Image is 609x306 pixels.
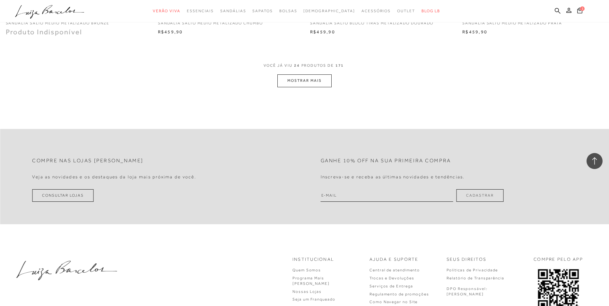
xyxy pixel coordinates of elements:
a: Políticas de Privacidade [447,268,498,272]
a: categoryNavScreenReaderText [153,5,180,17]
h2: Ganhe 10% off na sua primeira compra [321,158,451,164]
button: MOSTRAR MAIS [277,74,331,87]
p: Institucional [292,256,334,263]
span: Outlet [397,9,415,13]
a: Consultar Lojas [32,189,94,202]
a: noSubCategoriesText [303,5,355,17]
span: R$459,90 [310,29,335,34]
a: Regulamento de promoções [370,292,429,296]
span: Verão Viva [153,9,180,13]
h4: Inscreva-se e receba as últimas novidades e tendências. [321,174,465,180]
a: categoryNavScreenReaderText [397,5,415,17]
span: PRODUTOS DE [301,63,334,68]
span: VOCê JÁ VIU [264,63,292,68]
span: R$459,90 [158,29,183,34]
a: categoryNavScreenReaderText [361,5,391,17]
img: luiza-barcelos.png [16,261,117,280]
span: R$459,90 [462,29,487,34]
a: Programa Mais [PERSON_NAME] [292,276,330,286]
span: Sapatos [252,9,273,13]
a: Nossas Lojas [292,289,322,294]
a: Como Navegar no Site [370,300,418,304]
p: Seus Direitos [447,256,486,263]
h4: Veja as novidades e os destaques da loja mais próxima de você. [32,174,196,180]
span: 1 [580,6,585,11]
span: [DEMOGRAPHIC_DATA] [303,9,355,13]
span: 24 [294,63,300,75]
button: 1 [575,7,584,16]
a: categoryNavScreenReaderText [187,5,214,17]
a: categoryNavScreenReaderText [279,5,297,17]
a: Quem Somos [292,268,321,272]
span: BLOG LB [422,9,440,13]
p: Ajuda e Suporte [370,256,419,263]
a: categoryNavScreenReaderText [252,5,273,17]
span: Sandálias [220,9,246,13]
p: DPO Responsável: [PERSON_NAME] [447,286,488,297]
span: 171 [335,63,344,75]
span: Bolsas [279,9,297,13]
a: Relatório de Transparência [447,276,504,280]
a: Seja um Franqueado [292,297,335,302]
h2: Compre nas lojas [PERSON_NAME] [32,158,144,164]
input: E-mail [321,189,453,202]
a: BLOG LB [422,5,440,17]
a: Central de atendimento [370,268,420,272]
a: Serviços de Entrega [370,284,413,288]
span: Essenciais [187,9,214,13]
a: Trocas e Devoluções [370,276,414,280]
button: Cadastrar [456,189,503,202]
span: Acessórios [361,9,391,13]
p: COMPRE PELO APP [534,256,583,263]
span: Produto Indisponível [6,28,83,36]
a: categoryNavScreenReaderText [220,5,246,17]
